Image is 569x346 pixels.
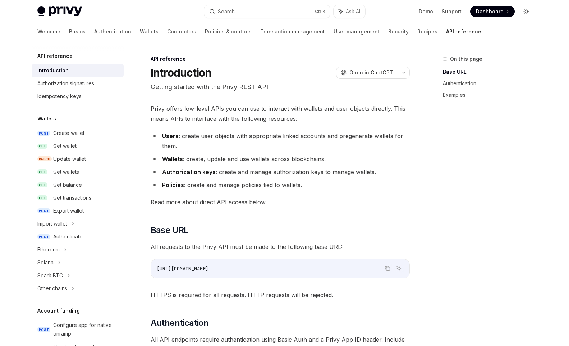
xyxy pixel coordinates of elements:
[167,23,196,40] a: Connectors
[151,317,209,329] span: Authentication
[37,6,82,17] img: light logo
[37,144,47,149] span: GET
[37,131,50,136] span: POST
[417,23,437,40] a: Recipes
[32,77,124,90] a: Authorization signatures
[162,181,184,188] strong: Policies
[37,92,82,101] div: Idempotency keys
[69,23,86,40] a: Basics
[53,168,79,176] div: Get wallets
[37,284,67,293] div: Other chains
[32,191,124,204] a: GETGet transactions
[151,104,410,124] span: Privy offers low-level APIs you can use to interact with wallets and user objects directly. This ...
[37,195,47,201] span: GET
[37,66,69,75] div: Introduction
[443,66,538,78] a: Base URL
[349,69,393,76] span: Open in ChatGPT
[151,154,410,164] li: : create, update and use wallets across blockchains.
[37,306,80,315] h5: Account funding
[37,208,50,214] span: POST
[37,23,60,40] a: Welcome
[37,182,47,188] span: GET
[336,67,398,79] button: Open in ChatGPT
[450,55,482,63] span: On this page
[442,8,462,15] a: Support
[151,167,410,177] li: : create and manage authorization keys to manage wallets.
[151,224,189,236] span: Base URL
[32,90,124,103] a: Idempotency keys
[204,5,330,18] button: Search...CtrlK
[470,6,515,17] a: Dashboard
[53,142,77,150] div: Get wallet
[32,165,124,178] a: GETGet wallets
[394,264,404,273] button: Ask AI
[37,169,47,175] span: GET
[260,23,325,40] a: Transaction management
[205,23,252,40] a: Policies & controls
[446,23,481,40] a: API reference
[53,321,119,338] div: Configure app for native onramp
[520,6,532,17] button: Toggle dark mode
[334,5,365,18] button: Ask AI
[32,230,124,243] a: POSTAuthenticate
[32,319,124,340] a: POSTConfigure app for native onramp
[32,178,124,191] a: GETGet balance
[53,232,83,241] div: Authenticate
[53,194,91,202] div: Get transactions
[37,327,50,332] span: POST
[162,168,216,176] strong: Authorization keys
[37,219,67,228] div: Import wallet
[151,82,410,92] p: Getting started with the Privy REST API
[37,79,94,88] div: Authorization signatures
[443,78,538,89] a: Authentication
[53,206,84,215] div: Export wallet
[32,204,124,217] a: POSTExport wallet
[162,132,179,140] strong: Users
[157,265,208,272] span: [URL][DOMAIN_NAME]
[37,156,52,162] span: PATCH
[32,152,124,165] a: PATCHUpdate wallet
[37,245,60,254] div: Ethereum
[32,140,124,152] a: GETGet wallet
[383,264,392,273] button: Copy the contents from the code block
[218,7,238,16] div: Search...
[37,52,73,60] h5: API reference
[37,258,54,267] div: Solana
[53,155,86,163] div: Update wallet
[32,64,124,77] a: Introduction
[94,23,131,40] a: Authentication
[151,290,410,300] span: HTTPS is required for all requests. HTTP requests will be rejected.
[151,180,410,190] li: : create and manage policies tied to wallets.
[140,23,159,40] a: Wallets
[151,66,212,79] h1: Introduction
[37,234,50,240] span: POST
[334,23,380,40] a: User management
[151,55,410,63] div: API reference
[37,114,56,123] h5: Wallets
[151,197,410,207] span: Read more about direct API access below.
[443,89,538,101] a: Examples
[151,242,410,252] span: All requests to the Privy API must be made to the following base URL:
[388,23,409,40] a: Security
[315,9,326,14] span: Ctrl K
[346,8,360,15] span: Ask AI
[37,271,63,280] div: Spark BTC
[53,181,82,189] div: Get balance
[32,127,124,140] a: POSTCreate wallet
[151,131,410,151] li: : create user objects with appropriate linked accounts and pregenerate wallets for them.
[419,8,433,15] a: Demo
[476,8,504,15] span: Dashboard
[53,129,84,137] div: Create wallet
[162,155,183,163] strong: Wallets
